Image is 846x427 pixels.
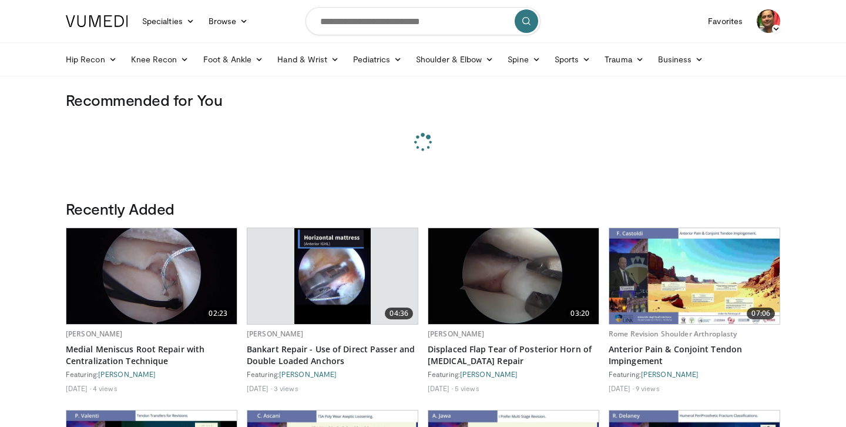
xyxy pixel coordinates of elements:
[204,308,232,319] span: 02:23
[247,369,418,379] div: Featuring:
[247,228,418,324] a: 04:36
[66,329,123,339] a: [PERSON_NAME]
[597,48,651,71] a: Trauma
[66,383,91,393] li: [DATE]
[609,329,737,339] a: Rome Revision Shoulder Arthroplasty
[428,383,453,393] li: [DATE]
[548,48,598,71] a: Sports
[566,308,594,319] span: 03:20
[93,383,117,393] li: 4 views
[757,9,780,33] img: Avatar
[747,308,775,319] span: 07:06
[428,343,599,367] a: Displaced Flap Tear of Posterior Horn of [MEDICAL_DATA] Repair
[270,48,346,71] a: Hand & Wrist
[66,228,237,324] img: 926032fc-011e-4e04-90f2-afa899d7eae5.620x360_q85_upscale.jpg
[609,383,634,393] li: [DATE]
[274,383,298,393] li: 3 views
[66,91,780,109] h3: Recommended for You
[196,48,271,71] a: Foot & Ankle
[202,9,256,33] a: Browse
[409,48,501,71] a: Shoulder & Elbow
[428,228,599,324] a: 03:20
[294,228,371,324] img: cd449402-123d-47f7-b112-52d159f17939.620x360_q85_upscale.jpg
[428,329,485,339] a: [PERSON_NAME]
[609,343,780,367] a: Anterior Pain & Conjoint Tendon Impingement
[66,199,780,218] h3: Recently Added
[124,48,196,71] a: Knee Recon
[66,343,237,367] a: Medial Meniscus Root Repair with Centralization Technique
[609,228,780,324] a: 07:06
[66,228,237,324] a: 02:23
[279,370,337,378] a: [PERSON_NAME]
[247,383,272,393] li: [DATE]
[460,370,518,378] a: [PERSON_NAME]
[59,48,124,71] a: Hip Recon
[428,228,599,324] img: 2649116b-05f8-405c-a48f-a284a947b030.620x360_q85_upscale.jpg
[247,343,418,367] a: Bankart Repair - Use of Direct Passer and Double Loaded Anchors
[66,369,237,379] div: Featuring:
[305,7,540,35] input: Search topics, interventions
[641,370,699,378] a: [PERSON_NAME]
[135,9,202,33] a: Specialties
[346,48,409,71] a: Pediatrics
[651,48,711,71] a: Business
[501,48,547,71] a: Spine
[66,15,128,27] img: VuMedi Logo
[636,383,660,393] li: 9 views
[701,9,750,33] a: Favorites
[455,383,479,393] li: 5 views
[609,228,780,324] img: 8037028b-5014-4d38-9a8c-71d966c81743.620x360_q85_upscale.jpg
[98,370,156,378] a: [PERSON_NAME]
[385,308,413,319] span: 04:36
[609,369,780,379] div: Featuring:
[428,369,599,379] div: Featuring:
[247,329,304,339] a: [PERSON_NAME]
